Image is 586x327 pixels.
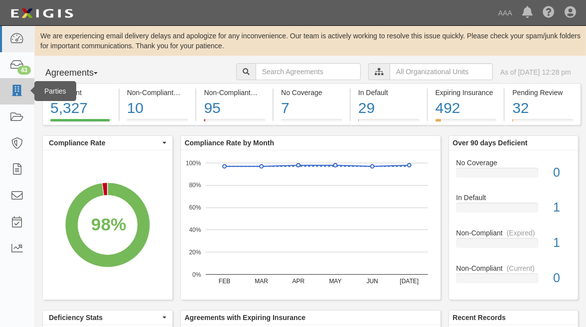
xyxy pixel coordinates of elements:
[543,7,555,19] i: Help Center - Complianz
[50,88,111,98] div: Compliant
[456,228,571,263] a: Non-Compliant(Expired)1
[7,4,76,22] img: logo-5460c22ac91f19d4615b14bd174203de0afe785f0fc80cf4dbbc73dc1793850b.png
[91,212,127,237] div: 98%
[189,249,201,256] text: 20%
[512,98,573,119] div: 32
[449,263,579,273] div: Non-Compliant
[127,88,188,98] div: Non-Compliant (Current)
[281,98,342,119] div: 7
[390,63,493,80] input: All Organizational Units
[512,88,573,98] div: Pending Review
[189,204,201,211] text: 60%
[400,278,419,285] text: [DATE]
[185,314,306,322] b: Agreements with Expiring Insurance
[546,269,578,287] div: 0
[358,98,420,119] div: 29
[192,271,201,278] text: 0%
[274,119,350,127] a: No Coverage7
[453,314,506,322] b: Recent Records
[436,98,497,119] div: 492
[449,228,579,238] div: Non-Compliant
[449,193,579,203] div: In Default
[49,313,160,323] span: Deficiency Stats
[436,88,497,98] div: Expiring Insurance
[43,150,172,300] svg: A chart.
[256,63,361,80] input: Search Agreements
[43,136,172,150] button: Compliance Rate
[49,138,160,148] span: Compliance Rate
[204,98,265,119] div: 95
[181,150,440,300] svg: A chart.
[43,311,172,325] button: Deficiency Stats
[42,63,117,83] button: Agreements
[351,119,427,127] a: In Default29
[428,119,504,127] a: Expiring Insurance492
[507,228,535,238] div: (Expired)
[456,193,571,228] a: In Default1
[218,278,230,285] text: FEB
[546,164,578,182] div: 0
[50,98,111,119] div: 5,327
[17,66,31,75] div: 43
[358,88,420,98] div: In Default
[453,139,528,147] b: Over 90 days Deficient
[34,81,76,101] div: Parties
[456,158,571,193] a: No Coverage0
[366,278,378,285] text: JUN
[185,139,275,147] b: Compliance Rate by Month
[505,119,581,127] a: Pending Review32
[546,234,578,252] div: 1
[255,278,268,285] text: MAR
[456,263,571,291] a: Non-Compliant(Current)0
[292,278,304,285] text: APR
[185,159,201,166] text: 100%
[493,3,517,23] a: AAA
[189,182,201,189] text: 80%
[281,88,342,98] div: No Coverage
[546,199,578,217] div: 1
[329,278,341,285] text: MAY
[189,226,201,233] text: 40%
[196,119,273,127] a: Non-Compliant(Expired)95
[127,98,188,119] div: 10
[500,67,571,77] div: As of [DATE] 12:28 pm
[42,119,119,127] a: Compliant5,327
[507,263,535,273] div: (Current)
[449,158,579,168] div: No Coverage
[35,31,586,51] div: We are experiencing email delivery delays and apologize for any inconvenience. Our team is active...
[120,119,196,127] a: Non-Compliant(Current)10
[204,88,265,98] div: Non-Compliant (Expired)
